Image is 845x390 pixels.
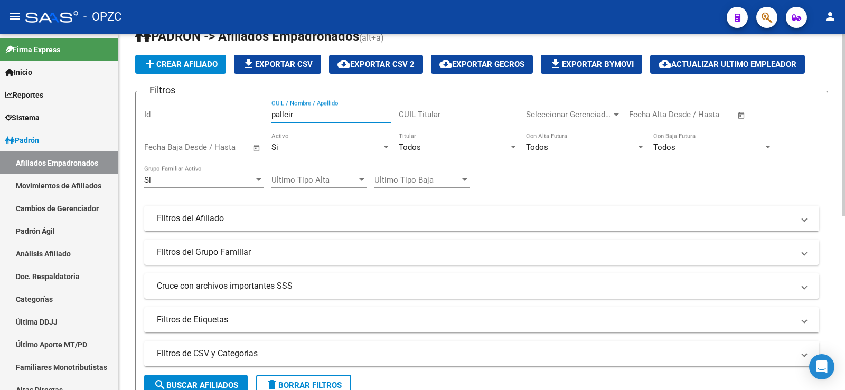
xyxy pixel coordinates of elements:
[439,58,452,70] mat-icon: cloud_download
[5,44,60,55] span: Firma Express
[399,142,421,152] span: Todos
[526,142,548,152] span: Todos
[157,280,794,292] mat-panel-title: Cruce con archivos importantes SSS
[271,142,278,152] span: Si
[157,348,794,359] mat-panel-title: Filtros de CSV y Categorias
[337,60,415,69] span: Exportar CSV 2
[271,175,357,185] span: Ultimo Tipo Alta
[629,110,672,119] input: Fecha inicio
[5,135,39,146] span: Padrón
[144,273,819,299] mat-expansion-panel-header: Cruce con archivos importantes SSS
[157,213,794,224] mat-panel-title: Filtros del Afiliado
[234,55,321,74] button: Exportar CSV
[144,307,819,332] mat-expansion-panel-header: Filtros de Etiquetas
[144,341,819,366] mat-expansion-panel-header: Filtros de CSV y Categorias
[144,240,819,265] mat-expansion-panel-header: Filtros del Grupo Familiar
[242,58,255,70] mat-icon: file_download
[135,29,359,44] span: PADRON -> Afiliados Empadronados
[824,10,837,23] mat-icon: person
[8,10,21,23] mat-icon: menu
[144,175,151,185] span: Si
[359,33,384,43] span: (alt+a)
[549,60,634,69] span: Exportar Bymovi
[266,381,342,390] span: Borrar Filtros
[374,175,460,185] span: Ultimo Tipo Baja
[650,55,805,74] button: Actualizar ultimo Empleador
[653,142,675,152] span: Todos
[251,142,263,154] button: Open calendar
[144,142,187,152] input: Fecha inicio
[83,5,121,28] span: - OPZC
[329,55,423,74] button: Exportar CSV 2
[144,206,819,231] mat-expansion-panel-header: Filtros del Afiliado
[439,60,524,69] span: Exportar GECROS
[135,55,226,74] button: Crear Afiliado
[242,60,313,69] span: Exportar CSV
[659,60,796,69] span: Actualizar ultimo Empleador
[144,60,218,69] span: Crear Afiliado
[5,66,32,78] span: Inicio
[157,246,794,258] mat-panel-title: Filtros del Grupo Familiar
[154,381,238,390] span: Buscar Afiliados
[337,58,350,70] mat-icon: cloud_download
[5,89,43,101] span: Reportes
[144,58,156,70] mat-icon: add
[431,55,533,74] button: Exportar GECROS
[736,109,748,121] button: Open calendar
[549,58,562,70] mat-icon: file_download
[157,314,794,326] mat-panel-title: Filtros de Etiquetas
[681,110,733,119] input: Fecha fin
[541,55,642,74] button: Exportar Bymovi
[659,58,671,70] mat-icon: cloud_download
[5,112,40,123] span: Sistema
[526,110,612,119] span: Seleccionar Gerenciador
[144,83,181,98] h3: Filtros
[809,354,834,379] div: Open Intercom Messenger
[196,142,248,152] input: Fecha fin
